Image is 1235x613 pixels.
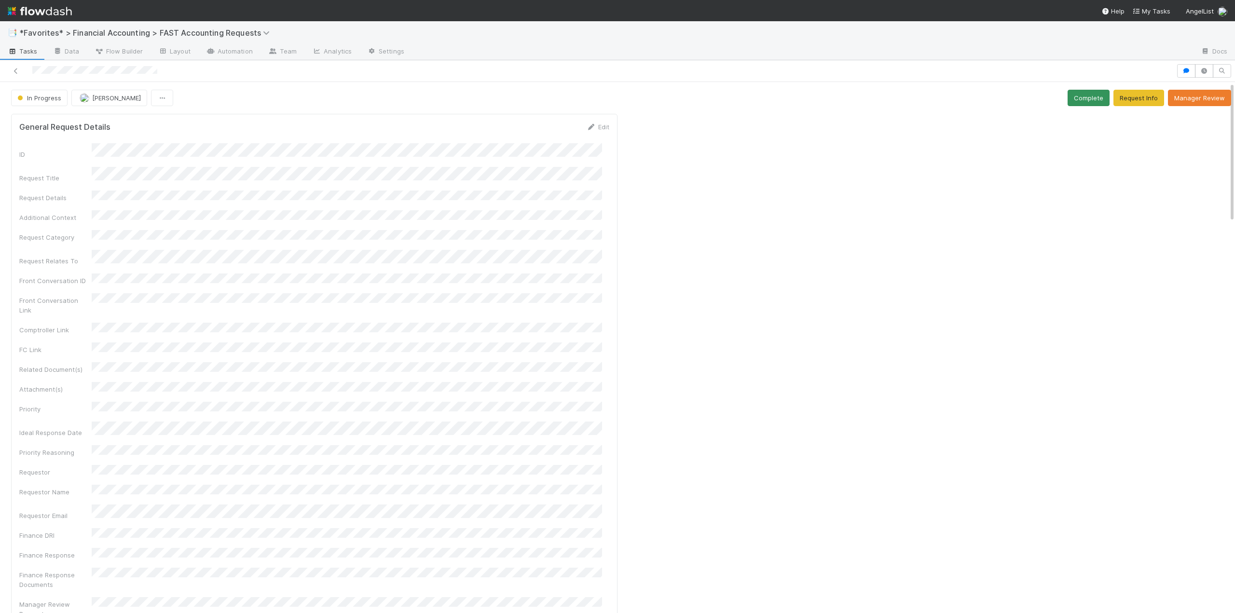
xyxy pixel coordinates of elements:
button: [PERSON_NAME] [71,90,147,106]
div: Request Details [19,193,92,203]
div: Front Conversation ID [19,276,92,286]
a: Data [45,44,87,60]
a: Layout [151,44,198,60]
div: Comptroller Link [19,325,92,335]
span: In Progress [15,94,61,102]
a: Flow Builder [87,44,151,60]
span: Flow Builder [95,46,143,56]
div: Attachment(s) [19,384,92,394]
span: AngelList [1186,7,1214,15]
img: avatar_705f3a58-2659-4f93-91ad-7a5be837418b.png [80,93,89,103]
div: Requestor Name [19,487,92,497]
div: Ideal Response Date [19,428,92,437]
a: Analytics [304,44,359,60]
div: Front Conversation Link [19,296,92,315]
div: Request Category [19,232,92,242]
div: Request Title [19,173,92,183]
button: Manager Review [1168,90,1231,106]
a: Edit [587,123,609,131]
span: 📑 [8,28,17,37]
a: Docs [1193,44,1235,60]
div: ID [19,150,92,159]
h5: General Request Details [19,123,110,132]
div: Requestor [19,467,92,477]
div: Additional Context [19,213,92,222]
a: My Tasks [1132,6,1170,16]
div: Priority Reasoning [19,448,92,457]
span: *Favorites* > Financial Accounting > FAST Accounting Requests [19,28,274,38]
button: Request Info [1113,90,1164,106]
div: Requestor Email [19,511,92,520]
div: Finance DRI [19,531,92,540]
div: Finance Response Documents [19,570,92,589]
div: Related Document(s) [19,365,92,374]
img: logo-inverted-e16ddd16eac7371096b0.svg [8,3,72,19]
div: Priority [19,404,92,414]
div: Finance Response [19,550,92,560]
a: Settings [359,44,412,60]
div: FC Link [19,345,92,354]
a: Team [261,44,304,60]
div: Request Relates To [19,256,92,266]
button: In Progress [11,90,68,106]
div: Help [1101,6,1125,16]
button: Complete [1068,90,1110,106]
img: avatar_705f3a58-2659-4f93-91ad-7a5be837418b.png [1218,7,1227,16]
span: My Tasks [1132,7,1170,15]
a: Automation [198,44,261,60]
span: Tasks [8,46,38,56]
span: [PERSON_NAME] [92,94,141,102]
